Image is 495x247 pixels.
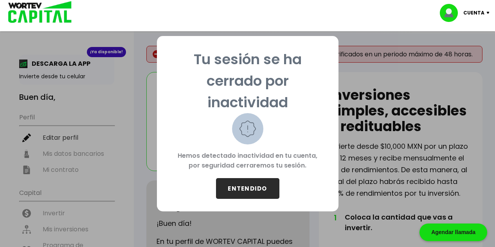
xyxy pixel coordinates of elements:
[232,113,263,144] img: warning
[419,224,487,241] div: Agendar llamada
[463,7,484,19] p: Cuenta
[484,12,495,14] img: icon-down
[169,49,326,113] p: Tu sesión se ha cerrado por inactividad
[216,178,279,199] button: ENTENDIDO
[169,144,326,178] p: Hemos detectado inactividad en tu cuenta, por seguridad cerraremos tu sesión.
[440,4,463,22] img: profile-image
